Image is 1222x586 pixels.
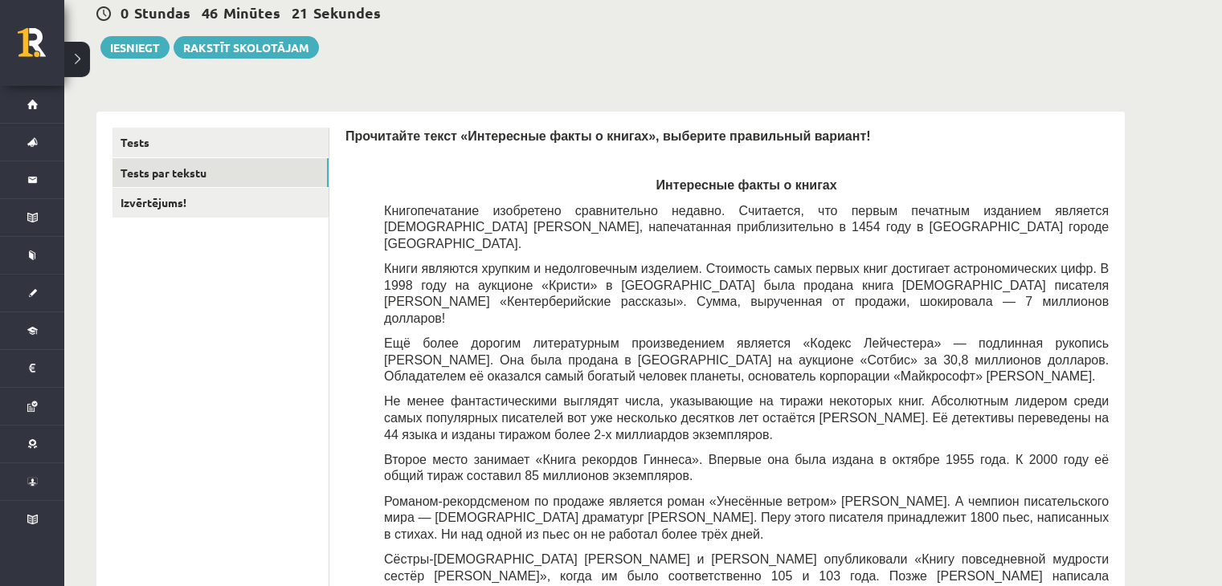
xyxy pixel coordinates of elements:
span: Minūtes [223,3,280,22]
a: Tests par tekstu [112,158,329,188]
a: Rīgas 1. Tālmācības vidusskola [18,28,64,68]
span: Книги являются хрупким и недолговечным изделием. Стоимость самых первых книг достигает астрономич... [384,262,1109,325]
span: Книгопечатание изобретено сравнительно недавно. Считается, что первым печатным изданием является ... [384,204,1109,250]
span: Интересные факты о книгах [656,178,837,192]
span: 0 [121,3,129,22]
a: Tests [112,128,329,157]
span: 21 [292,3,308,22]
span: Ещё более дорогим литературным произведением является «Кодекс Лейчестера» — подлинная рукопись [P... [384,336,1109,383]
span: Романом-рекордсменом по продаже является роман «Унесённые ветром» [PERSON_NAME]. А чемпион писате... [384,494,1109,541]
span: Не менее фантастическими выглядят числа, указывающие на тиражи некоторых книг. Абсолютным лидером... [384,394,1109,441]
button: Iesniegt [100,36,170,59]
span: Прочитайте текст «Интересные факты о книгах», выберите правильный вариант! [345,129,870,143]
span: 46 [202,3,218,22]
a: Izvērtējums! [112,188,329,218]
span: Второе место занимает «Книга рекордов Гиннеса». Впервые она была издана в октябре 1955 года. К 20... [384,453,1109,483]
span: Stundas [134,3,190,22]
span: Sekundes [313,3,381,22]
a: Rakstīt skolotājam [174,36,319,59]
